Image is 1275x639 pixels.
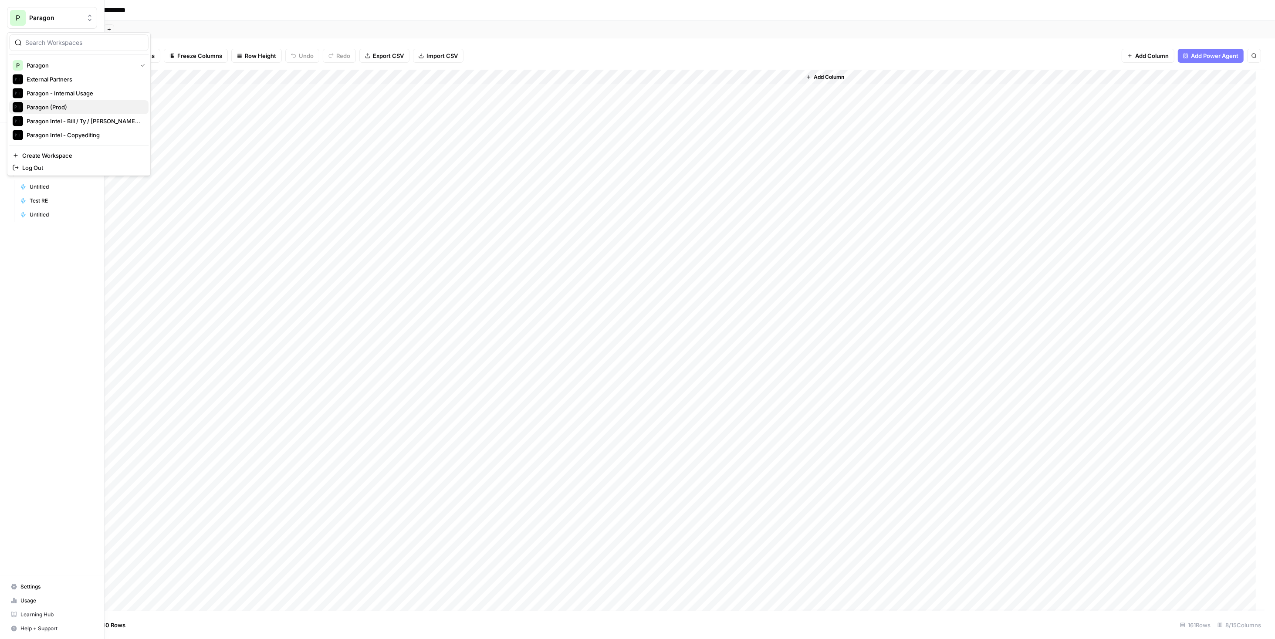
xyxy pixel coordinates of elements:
button: Add Power Agent [1178,49,1244,63]
img: External Partners Logo [13,74,23,85]
span: Export CSV [373,51,404,60]
button: Add Column [1122,49,1174,63]
span: Undo [299,51,314,60]
div: 161 Rows [1177,618,1214,632]
div: Workspace: Paragon [7,32,151,176]
a: Usage [7,594,97,608]
span: Row Height [245,51,276,60]
button: Row Height [231,49,282,63]
button: Import CSV [413,49,463,63]
span: Paragon (Prod) [27,103,142,112]
button: Export CSV [359,49,409,63]
span: Untitled [30,183,93,191]
button: Workspace: Paragon [7,7,97,29]
span: Paragon - Internal Usage [27,89,142,98]
div: 8/15 Columns [1214,618,1265,632]
span: Learning Hub [20,611,93,619]
span: Add Power Agent [1191,51,1238,60]
a: Log Out [9,162,149,174]
span: Usage [20,597,93,605]
button: Help + Support [7,622,97,636]
button: Redo [323,49,356,63]
button: Add Column [802,71,848,83]
a: Untitled [16,208,97,222]
img: Paragon - Internal Usage Logo [13,88,23,98]
span: Add 10 Rows [91,621,125,629]
span: Test RE [30,197,93,205]
span: Paragon [27,61,134,70]
input: Search Workspaces [25,38,143,47]
a: Learning Hub [7,608,97,622]
span: Paragon [29,14,82,22]
button: Freeze Columns [164,49,228,63]
a: Test RE [16,194,97,208]
span: Add Column [814,73,844,81]
img: Paragon Intel - Copyediting Logo [13,130,23,140]
span: Create Workspace [22,151,142,160]
span: Help + Support [20,625,93,632]
a: Untitled [16,180,97,194]
span: Untitled [30,211,93,219]
span: External Partners [27,75,142,84]
span: P [16,13,20,23]
span: Freeze Columns [177,51,222,60]
span: Paragon Intel - Copyediting [27,131,142,139]
span: Import CSV [426,51,458,60]
span: Settings [20,583,93,591]
span: Add Column [1135,51,1169,60]
span: Redo [336,51,350,60]
button: Undo [285,49,319,63]
img: Paragon Intel - Bill / Ty / Colby R&D Logo [13,116,23,126]
span: P [16,61,20,70]
span: Log Out [22,163,142,172]
a: Create Workspace [9,149,149,162]
span: Paragon Intel - Bill / Ty / [PERSON_NAME] R&D [27,117,142,125]
img: Paragon (Prod) Logo [13,102,23,112]
a: Settings [7,580,97,594]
